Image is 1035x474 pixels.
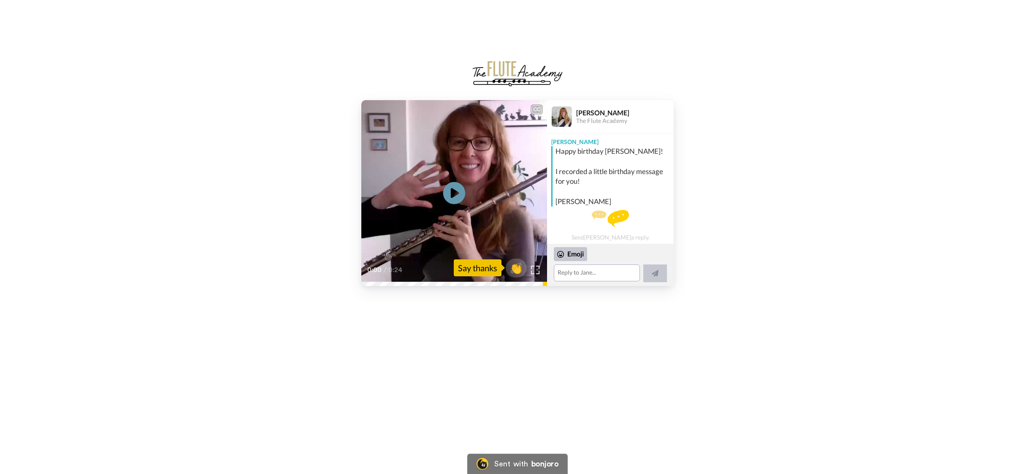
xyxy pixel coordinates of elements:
[384,265,387,275] span: /
[576,117,673,125] div: The Flute Academy
[547,210,674,241] div: Send [PERSON_NAME] a reply.
[367,265,382,275] span: 0:00
[506,261,527,275] span: 👏
[454,259,501,276] div: Say thanks
[592,210,629,227] img: message.svg
[531,266,539,274] img: Full screen
[531,105,542,114] div: CC
[471,60,564,87] img: logo
[547,133,674,146] div: [PERSON_NAME]
[388,265,403,275] span: 0:24
[554,247,587,261] div: Emoji
[555,146,672,207] div: Happy birthday [PERSON_NAME]! I recorded a little birthday message for you! [PERSON_NAME]
[576,109,673,117] div: [PERSON_NAME]
[552,106,572,127] img: Profile Image
[506,259,527,278] button: 👏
